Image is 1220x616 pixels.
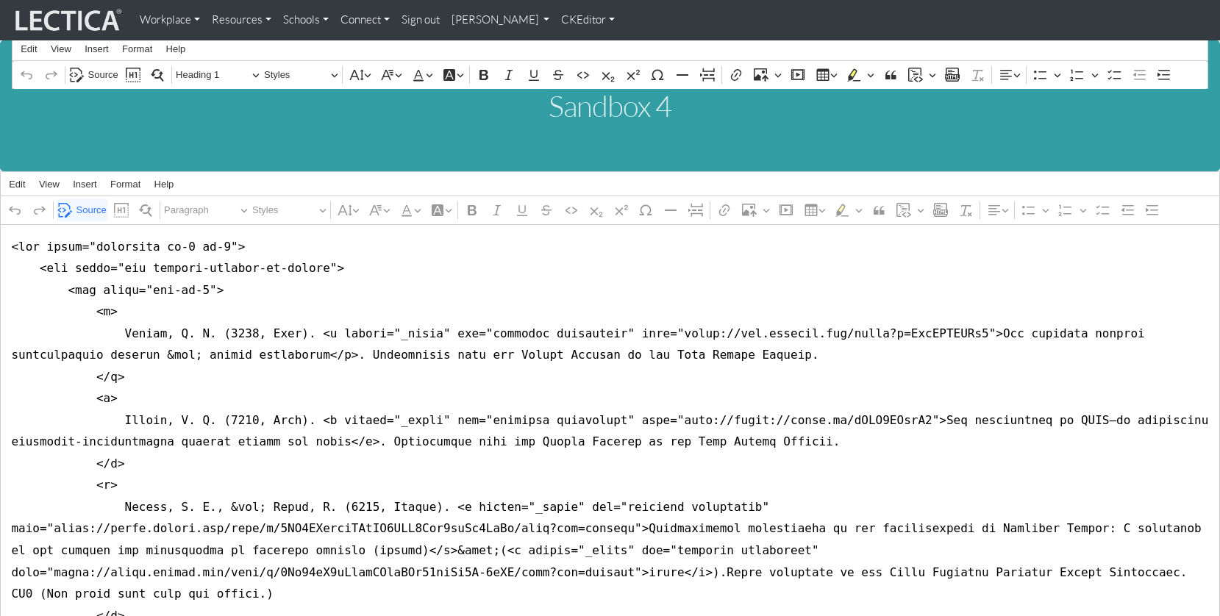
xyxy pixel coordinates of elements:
[73,179,97,189] span: Insert
[206,6,277,35] a: Resources
[446,6,556,35] a: [PERSON_NAME]
[9,179,25,189] span: Edit
[252,201,319,219] span: Styles
[21,44,37,54] span: Edit
[264,66,331,84] span: Styles
[164,201,240,219] span: Paragraph
[68,63,118,86] button: Source
[110,179,140,189] span: Format
[57,199,107,222] button: Source
[13,90,1207,122] h1: Sandbox 4
[12,7,122,35] img: lecticalive
[134,6,206,35] a: Workplace
[176,66,252,84] span: Heading 1
[76,201,107,219] span: Source
[263,63,339,86] button: Styles
[277,6,335,35] a: Schools
[555,6,621,35] a: CKEditor
[154,179,174,189] span: Help
[39,179,60,189] span: View
[252,199,327,222] button: Styles
[163,199,249,222] button: Paragraph, Heading
[13,61,1207,89] div: Editor toolbar
[166,44,186,54] span: Help
[335,6,396,35] a: Connect
[85,44,109,54] span: Insert
[51,44,71,54] span: View
[88,66,118,84] span: Source
[396,6,446,35] a: Sign out
[1,196,1219,224] div: Editor toolbar
[12,89,1208,149] div: Rich Text Editor. Editing area: main. Press ⌥0 for help.
[1,172,1219,196] div: Editor menu bar
[122,44,152,54] span: Format
[175,63,260,86] button: Heading 1, Heading
[13,37,1207,61] div: Editor menu bar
